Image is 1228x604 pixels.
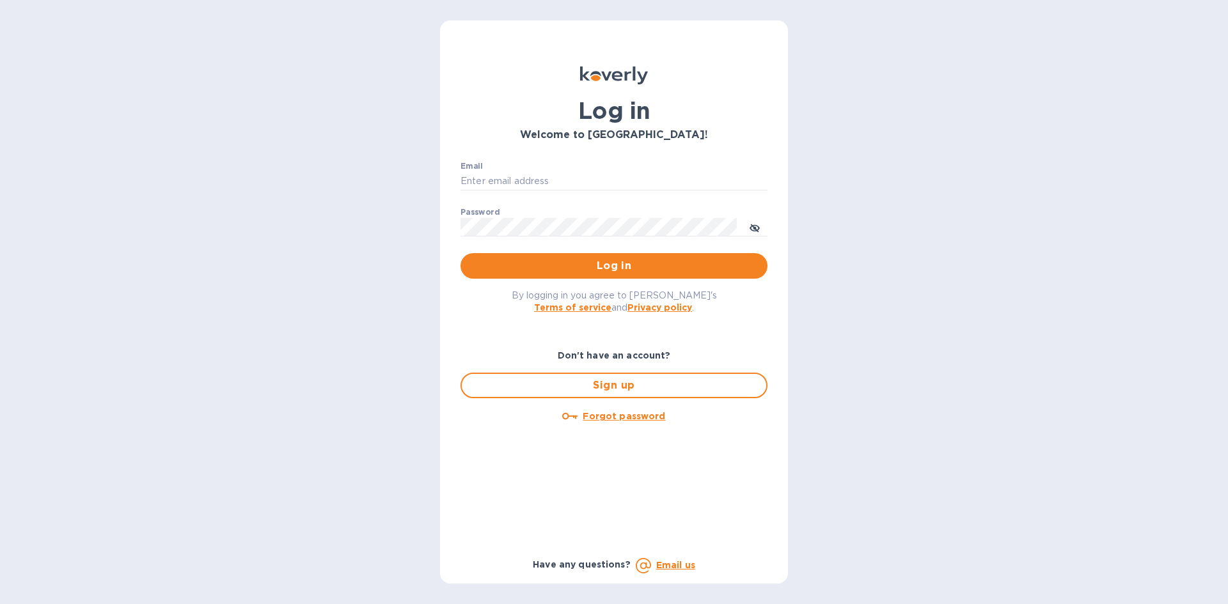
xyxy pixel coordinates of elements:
[533,559,631,569] b: Have any questions?
[656,560,695,570] a: Email us
[472,378,756,393] span: Sign up
[580,66,648,84] img: Koverly
[460,208,500,216] label: Password
[460,253,767,279] button: Log in
[460,373,767,398] button: Sign up
[471,258,757,274] span: Log in
[742,214,767,240] button: toggle password visibility
[460,172,767,191] input: Enter email address
[534,302,611,313] a: Terms of service
[627,302,692,313] a: Privacy policy
[460,97,767,124] h1: Log in
[460,129,767,141] h3: Welcome to [GEOGRAPHIC_DATA]!
[512,290,717,313] span: By logging in you agree to [PERSON_NAME]'s and .
[460,162,483,170] label: Email
[583,411,665,421] u: Forgot password
[558,350,671,360] b: Don't have an account?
